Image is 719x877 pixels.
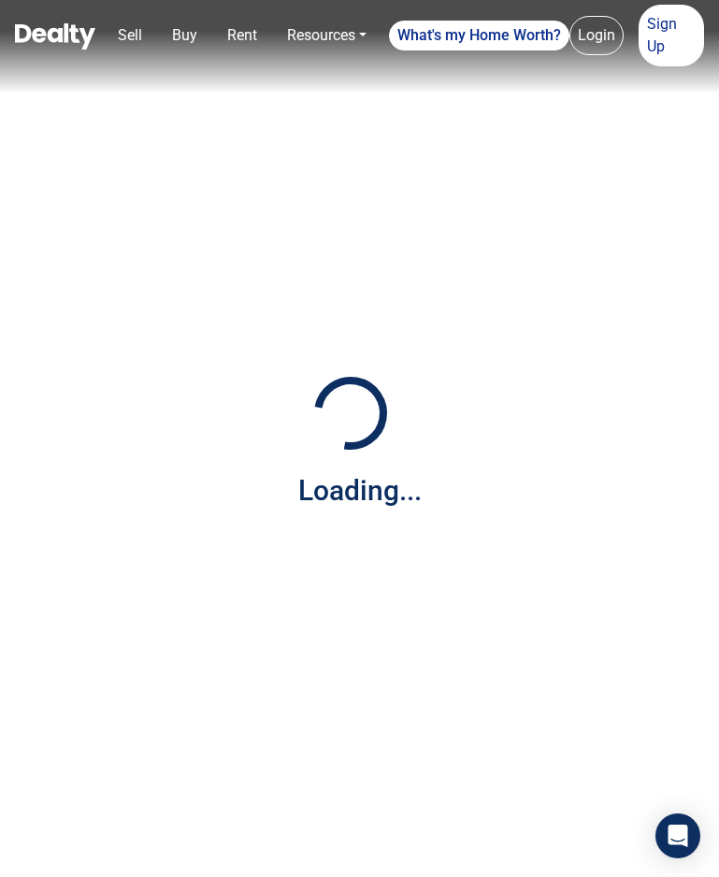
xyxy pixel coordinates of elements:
a: Sell [110,17,150,54]
iframe: BigID CMP Widget [9,821,65,877]
div: Open Intercom Messenger [655,813,700,858]
div: Loading... [298,469,422,511]
a: What's my Home Worth? [389,21,569,50]
a: Resources [280,17,374,54]
a: Buy [165,17,205,54]
a: Login [569,16,624,55]
img: Loading [304,367,397,460]
a: Sign Up [639,5,704,66]
img: Dealty - Buy, Sell & Rent Homes [15,23,95,50]
a: Rent [220,17,265,54]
